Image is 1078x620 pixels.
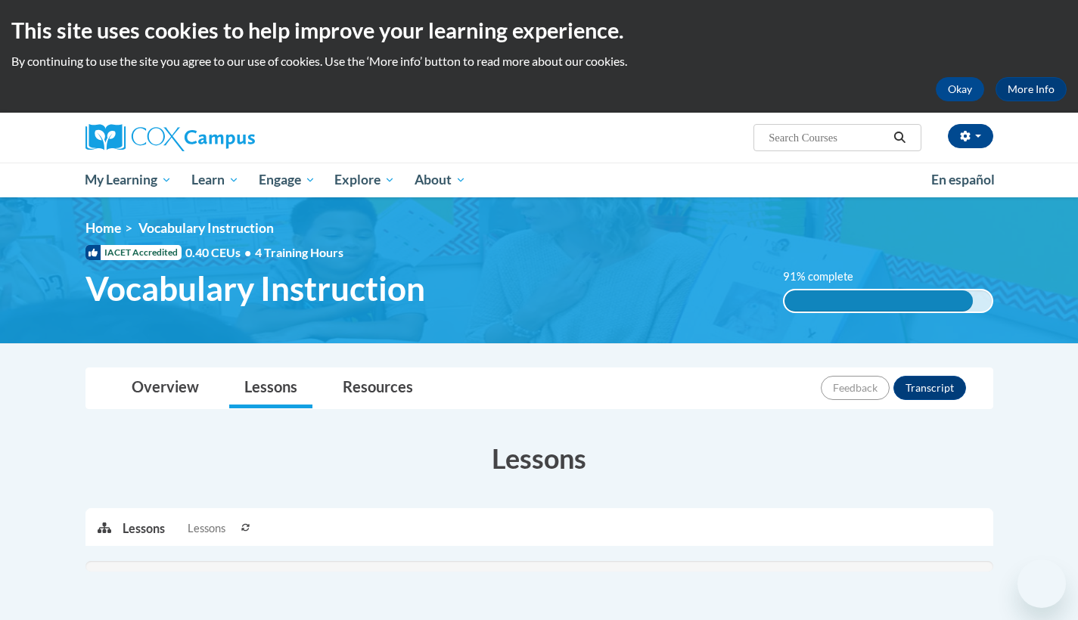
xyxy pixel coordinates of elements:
iframe: Button to launch messaging window [1017,560,1066,608]
span: About [415,171,466,189]
a: Home [85,220,121,236]
a: Learn [182,163,249,197]
h3: Lessons [85,439,993,477]
span: En español [931,172,995,188]
a: Explore [325,163,405,197]
a: En español [921,164,1005,196]
span: Vocabulary Instruction [138,220,274,236]
span: IACET Accredited [85,245,182,260]
a: About [405,163,476,197]
a: My Learning [76,163,182,197]
div: 91% complete [784,290,973,312]
span: 0.40 CEUs [185,244,255,261]
span: Lessons [188,520,225,537]
span: 4 Training Hours [255,245,343,259]
a: Overview [116,368,214,408]
span: My Learning [85,171,172,189]
a: Lessons [229,368,312,408]
span: • [244,245,251,259]
span: Engage [259,171,315,189]
h2: This site uses cookies to help improve your learning experience. [11,15,1067,45]
span: Learn [191,171,239,189]
button: Account Settings [948,124,993,148]
button: Feedback [821,376,890,400]
button: Transcript [893,376,966,400]
a: More Info [996,77,1067,101]
button: Okay [936,77,984,101]
a: Resources [328,368,428,408]
p: Lessons [123,520,165,537]
a: Engage [249,163,325,197]
span: Vocabulary Instruction [85,268,425,308]
span: Explore [334,171,395,189]
p: By continuing to use the site you agree to our use of cookies. Use the ‘More info’ button to read... [11,53,1067,70]
a: Cox Campus [85,124,373,151]
button: Search [888,129,911,147]
img: Cox Campus [85,124,255,151]
label: 91% complete [783,268,870,285]
div: Main menu [63,163,1016,197]
input: Search Courses [767,129,888,147]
